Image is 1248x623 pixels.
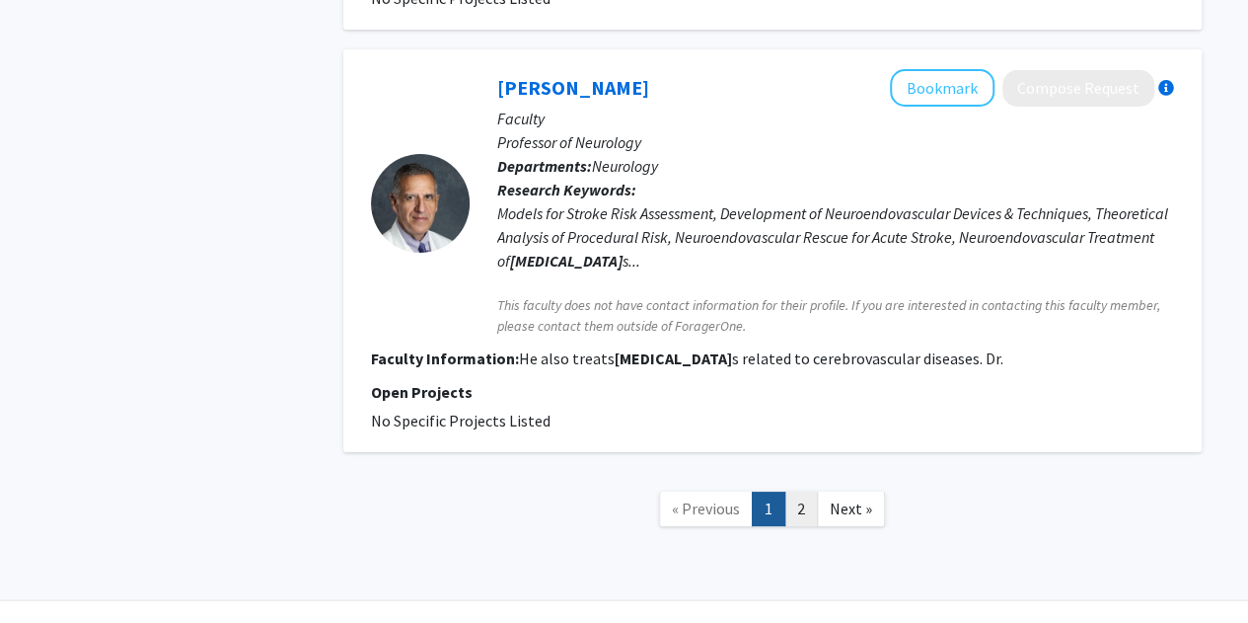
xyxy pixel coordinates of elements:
a: 1 [752,492,785,526]
p: Faculty [497,107,1174,130]
a: Previous Page [659,492,753,526]
a: [PERSON_NAME] [497,75,649,100]
b: [MEDICAL_DATA] [615,349,732,368]
a: Next [817,492,885,526]
b: Research Keywords: [497,180,636,199]
nav: Page navigation [343,472,1202,552]
p: Professor of Neurology [497,130,1174,154]
a: 2 [784,492,818,526]
span: No Specific Projects Listed [371,411,551,430]
button: Add Camilo Gomez to Bookmarks [890,69,994,107]
span: Neurology [592,156,658,176]
span: Next » [830,499,872,518]
b: [MEDICAL_DATA] [510,251,623,271]
p: Open Projects [371,380,1174,404]
span: This faculty does not have contact information for their profile. If you are interested in contac... [497,295,1174,337]
div: Models for Stroke Risk Assessment, Development of Neuroendovascular Devices & Techniques, Theoret... [497,201,1174,273]
b: Departments: [497,156,592,176]
fg-read-more: He also treats s related to cerebrovascular diseases. Dr. [519,349,1003,368]
b: Faculty Information: [371,349,519,368]
div: More information [1158,80,1174,96]
iframe: Chat [15,534,84,608]
button: Compose Request to Camilo Gomez [1002,70,1154,107]
span: « Previous [672,499,740,518]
